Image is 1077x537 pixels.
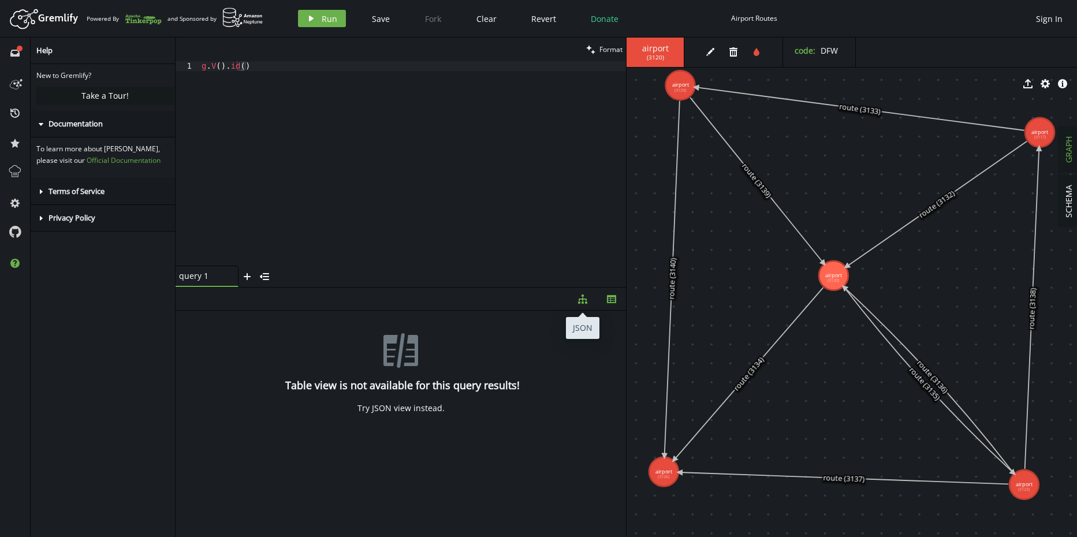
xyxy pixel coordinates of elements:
[425,13,441,24] span: Fork
[828,277,839,283] tspan: (3120)
[731,14,777,23] div: Airport Routes
[468,10,505,27] button: Clear
[49,212,95,223] span: Privacy Policy
[179,271,225,281] span: query 1
[36,45,53,55] span: Help
[658,473,669,479] tspan: (3126)
[821,45,838,56] span: DFW
[36,70,174,81] p: New to Gremlify?
[1016,480,1033,488] tspan: airport
[1063,136,1074,163] span: GRAPH
[591,13,618,24] span: Donate
[1034,134,1046,140] tspan: (3117)
[49,186,105,196] span: Terms of Service
[298,10,346,27] button: Run
[582,10,627,27] button: Donate
[666,258,678,300] text: route (3140)
[176,61,199,71] div: 1
[795,45,815,56] label: code :
[87,9,162,29] div: Powered By
[825,271,843,279] tspan: airport
[36,87,174,105] button: Take a Tour!
[36,143,174,166] p: To learn more about [PERSON_NAME], please visit our
[476,13,497,24] span: Clear
[87,155,161,165] a: Official Documentation
[531,13,556,24] span: Revert
[655,468,673,475] tspan: airport
[1031,128,1049,136] tspan: airport
[167,8,263,29] div: and Sponsored by
[357,403,445,413] div: Try JSON view instead.
[81,90,129,101] span: Take a Tour!
[322,13,337,24] span: Run
[1018,486,1030,492] tspan: (3123)
[285,379,516,391] h4: Table view is not available for this query results!
[372,13,390,24] span: Save
[1063,185,1074,218] span: SCHEMA
[583,38,626,61] button: Format
[566,317,599,339] div: JSON
[647,54,664,61] span: ( 3120 )
[1036,13,1063,24] span: Sign In
[599,44,623,54] span: Format
[363,10,398,27] button: Save
[1026,288,1038,330] text: route (3138)
[523,10,565,27] button: Revert
[638,43,672,54] span: airport
[1030,10,1068,27] button: Sign In
[222,8,263,28] img: AWS Neptune
[416,10,450,27] button: Fork
[823,472,865,484] text: route (3137)
[49,118,103,129] span: Documentation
